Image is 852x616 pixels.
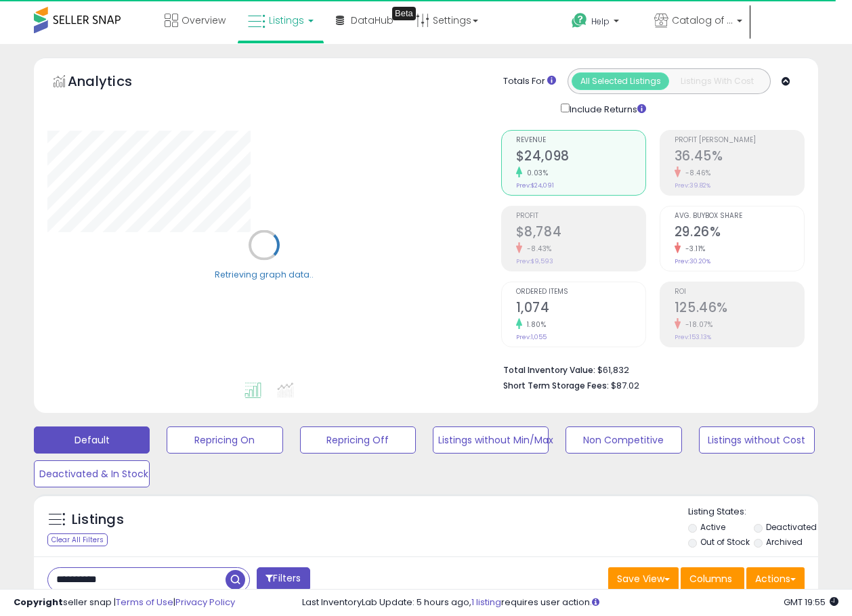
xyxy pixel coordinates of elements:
label: Out of Stock [700,536,750,548]
small: Prev: 1,055 [516,333,547,341]
small: -3.11% [681,244,706,254]
a: Help [561,2,642,44]
small: -18.07% [681,320,713,330]
button: Repricing On [167,426,282,454]
h2: 29.26% [675,224,804,242]
span: Ordered Items [516,288,645,296]
span: Revenue [516,137,645,144]
b: Total Inventory Value: [503,364,595,376]
li: $61,832 [503,361,794,377]
div: Last InventoryLab Update: 5 hours ago, requires user action. [302,596,838,609]
button: Filters [257,567,310,591]
a: Privacy Policy [175,596,235,609]
button: Save View [608,567,679,590]
i: Get Help [571,12,588,29]
span: Overview [182,14,226,27]
h2: 36.45% [675,148,804,167]
span: ROI [675,288,804,296]
small: 0.03% [522,168,549,178]
div: Totals For [503,75,556,88]
button: Non Competitive [566,426,681,454]
small: Prev: 39.82% [675,181,710,190]
small: -8.46% [681,168,711,178]
button: All Selected Listings [572,72,669,90]
p: Listing States: [688,506,818,519]
span: Columns [689,572,732,586]
div: Clear All Filters [47,533,108,546]
a: Terms of Use [116,596,173,609]
span: Profit [516,213,645,220]
h2: $8,784 [516,224,645,242]
h2: 1,074 [516,300,645,318]
h2: $24,098 [516,148,645,167]
label: Archived [766,536,803,548]
label: Active [700,521,725,533]
div: Tooltip anchor [392,7,416,20]
span: $87.02 [611,379,639,392]
h5: Listings [72,510,124,529]
span: Avg. Buybox Share [675,213,804,220]
a: 1 listing [471,596,501,609]
span: Profit [PERSON_NAME] [675,137,804,144]
small: Prev: $9,593 [516,257,553,265]
span: Help [591,16,610,27]
small: -8.43% [522,244,552,254]
span: DataHub [351,14,393,27]
span: Catalog of Awesome [672,14,733,27]
button: Actions [746,567,805,590]
h5: Analytics [68,72,158,94]
button: Listings With Cost [668,72,766,90]
span: Listings [269,14,304,27]
button: Deactivated & In Stock [34,460,150,487]
button: Default [34,426,150,454]
div: Include Returns [551,101,662,116]
div: seller snap | | [14,596,235,609]
button: Columns [681,567,744,590]
div: Retrieving graph data.. [215,268,314,280]
b: Short Term Storage Fees: [503,380,609,391]
button: Listings without Min/Max [433,426,549,454]
small: Prev: $24,091 [516,181,554,190]
small: Prev: 153.13% [675,333,711,341]
button: Repricing Off [300,426,416,454]
small: 1.80% [522,320,547,330]
strong: Copyright [14,596,63,609]
small: Prev: 30.20% [675,257,710,265]
h2: 125.46% [675,300,804,318]
label: Deactivated [766,521,817,533]
button: Listings without Cost [699,426,815,454]
span: 2025-08-12 19:55 GMT [784,596,838,609]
